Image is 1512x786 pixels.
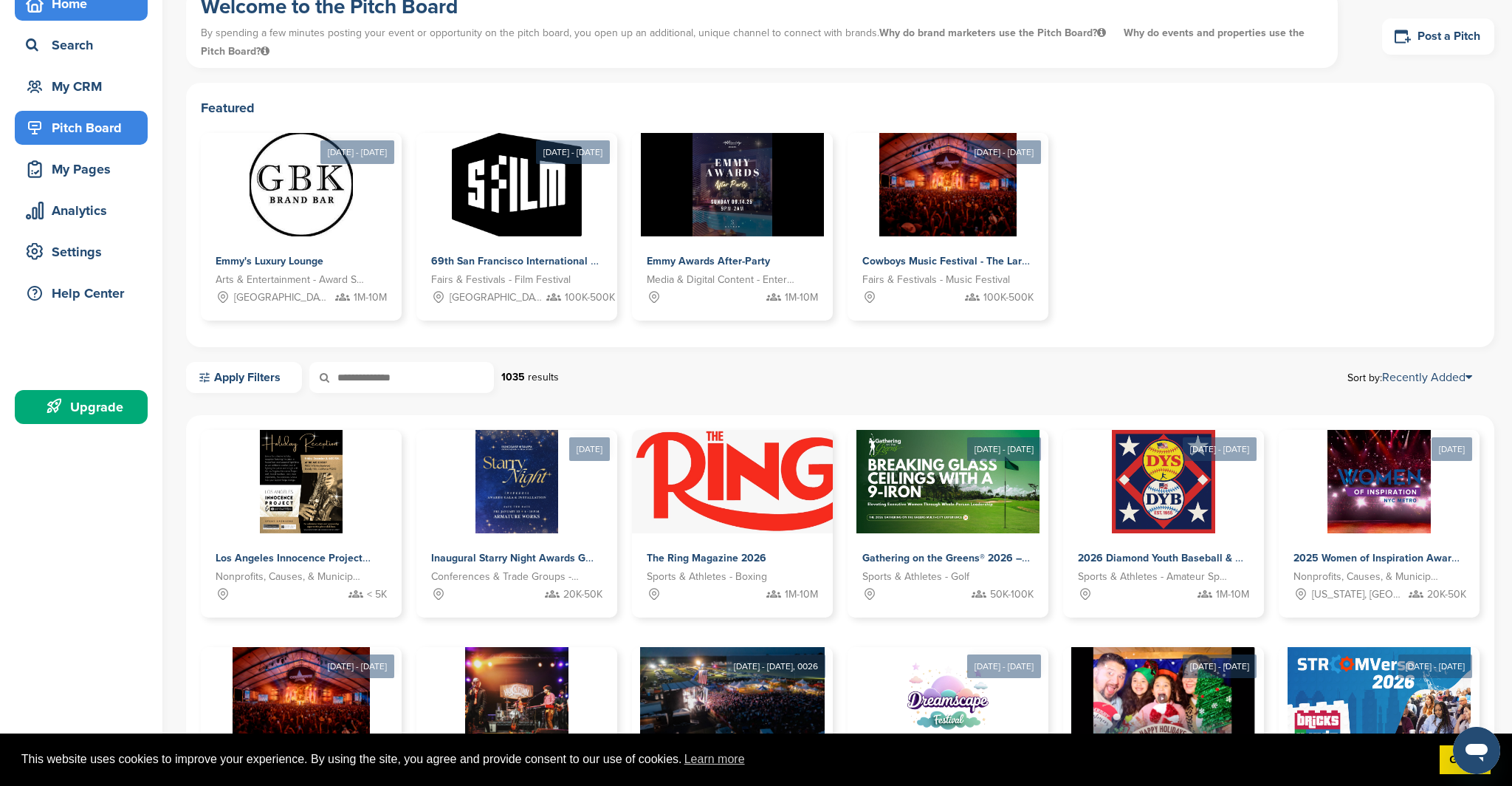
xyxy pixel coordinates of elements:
a: [DATE] - [DATE] Sponsorpitch & Emmy's Luxury Lounge Arts & Entertainment - Award Show [GEOGRAPHIC... [201,109,402,321]
a: Settings [15,235,148,269]
a: Post a Pitch [1382,18,1494,55]
div: [DATE] - [DATE] [1183,655,1257,678]
span: 2026 Diamond Youth Baseball & Softball World Series Sponsorships [1078,552,1401,564]
span: Arts & Entertainment - Award Show [216,272,365,288]
div: [DATE] - [DATE] [320,655,394,678]
span: Fairs & Festivals - Film Festival [431,272,571,288]
img: Sponsorpitch & [632,430,864,533]
a: My Pages [15,152,148,186]
span: 20K-50K [563,587,602,603]
img: Sponsorpitch & [1327,430,1431,533]
img: Sponsorpitch & [260,430,343,533]
a: Recently Added [1382,370,1472,385]
img: Sponsorpitch & [640,647,824,751]
span: Sort by: [1347,372,1472,383]
a: Upgrade [15,390,148,424]
a: dismiss cookie message [1440,745,1491,775]
span: Los Angeles Innocence Project [216,552,362,564]
img: Sponsorpitch & [1071,647,1256,751]
span: 69th San Francisco International Film Festival [431,255,652,267]
a: Search [15,28,148,62]
span: Sports & Athletes - Golf [862,569,969,585]
img: Sponsorpitch & [465,647,568,751]
span: The Ring Magazine 2026 [647,552,766,564]
span: Nonprofits, Causes, & Municipalities - Public Benefit [216,569,365,585]
a: [DATE] - [DATE] Sponsorpitch & 69th San Francisco International Film Festival Fairs & Festivals -... [416,109,617,321]
span: 50K-100K [990,587,1034,603]
span: 100K-500K [565,290,615,306]
a: Sponsorpitch & The Ring Magazine 2026 Sports & Athletes - Boxing 1M-10M [632,430,833,618]
img: Sponsorpitch & [879,133,1017,236]
a: Analytics [15,194,148,228]
iframe: Button to launch messaging window [1453,727,1500,774]
div: [DATE] [1432,437,1472,461]
a: Sponsorpitch & Los Angeles Innocence Project Nonprofits, Causes, & Municipalities - Public Benefi... [201,430,402,618]
a: Pitch Board [15,111,148,145]
div: [DATE] - [DATE] [967,655,1041,678]
div: [DATE] - [DATE] [320,140,394,164]
a: [DATE] Sponsorpitch & Inaugural Starry Night Awards Gala & Installation Conferences & Trade Group... [416,406,617,618]
span: Sports & Athletes - Amateur Sports Leagues [1078,569,1227,585]
span: [GEOGRAPHIC_DATA], [GEOGRAPHIC_DATA] [450,290,543,306]
span: Sports & Athletes - Boxing [647,569,767,585]
div: [DATE] - [DATE], 0026 [726,655,825,678]
img: Sponsorpitch & [1288,647,1471,751]
span: Media & Digital Content - Entertainment [647,272,796,288]
span: 20K-50K [1427,587,1466,603]
span: Inaugural Starry Night Awards Gala & Installation [431,552,667,564]
div: [DATE] [569,437,610,461]
div: [DATE] - [DATE] [536,140,610,164]
img: Sponsorpitch & [475,430,558,533]
div: My Pages [22,156,148,182]
p: By spending a few minutes posting your event or opportunity on the pitch board, you open up an ad... [201,20,1323,64]
span: 100K-500K [983,290,1034,306]
span: 1M-10M [354,290,387,306]
a: [DATE] - [DATE] Sponsorpitch & Gathering on the Greens® 2026 – Premium Golf & Executive Women Spo... [848,406,1048,618]
span: Conferences & Trade Groups - Real Estate [431,569,580,585]
a: [DATE] - [DATE] Sponsorpitch & Cowboys Music Festival - The Largest 11 Day Music Festival in [GEO... [848,109,1048,321]
h2: Featured [201,98,1480,118]
a: Help Center [15,276,148,310]
img: Sponsorpitch & [233,647,371,751]
div: Pitch Board [22,115,148,141]
span: results [528,371,559,383]
div: Settings [22,239,148,265]
a: learn more about cookies [682,748,747,770]
a: Apply Filters [186,362,302,393]
span: Nonprofits, Causes, & Municipalities - Professional Development [1293,569,1443,585]
span: < 5K [367,587,387,603]
span: This website uses cookies to improve your experience. By using the site, you agree and provide co... [21,748,1428,770]
span: [GEOGRAPHIC_DATA], [GEOGRAPHIC_DATA] [234,290,327,306]
img: Sponsorpitch & [1112,430,1215,533]
strong: 1035 [501,371,525,383]
span: Emmy Awards After-Party [647,255,770,267]
img: Sponsorpitch & [641,133,825,236]
span: Fairs & Festivals - Music Festival [862,272,1010,288]
span: 1M-10M [785,290,818,306]
div: [DATE] - [DATE] [967,437,1041,461]
a: [DATE] Sponsorpitch & 2025 Women of Inspiration Awards Sponsorship Nonprofits, Causes, & Municipa... [1279,406,1480,618]
span: Why do brand marketers use the Pitch Board? [879,27,1109,39]
div: Upgrade [22,394,148,420]
a: [DATE] - [DATE] Sponsorpitch & 2026 Diamond Youth Baseball & Softball World Series Sponsorships S... [1063,406,1264,618]
span: 1M-10M [1216,587,1249,603]
span: [US_STATE], [GEOGRAPHIC_DATA] [1312,587,1405,603]
span: Gathering on the Greens® 2026 – Premium Golf & Executive Women Sponsorship Experience [862,552,1304,564]
div: [DATE] - [DATE] [967,140,1041,164]
a: My CRM [15,69,148,103]
img: Sponsorpitch & [250,133,353,236]
span: Cowboys Music Festival - The Largest 11 Day Music Festival in [GEOGRAPHIC_DATA] [862,255,1268,267]
img: Sponsorpitch & [452,133,581,236]
span: 1M-10M [785,587,818,603]
div: Help Center [22,280,148,307]
div: My CRM [22,73,148,100]
div: [DATE] - [DATE] [1398,655,1472,678]
a: Sponsorpitch & Emmy Awards After-Party Media & Digital Content - Entertainment 1M-10M [632,133,833,321]
div: Analytics [22,197,148,224]
img: Sponsorpitch & [856,430,1040,533]
span: Emmy's Luxury Lounge [216,255,323,267]
div: Search [22,32,148,58]
div: [DATE] - [DATE] [1183,437,1257,461]
img: Sponsorpitch & [896,647,1000,751]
